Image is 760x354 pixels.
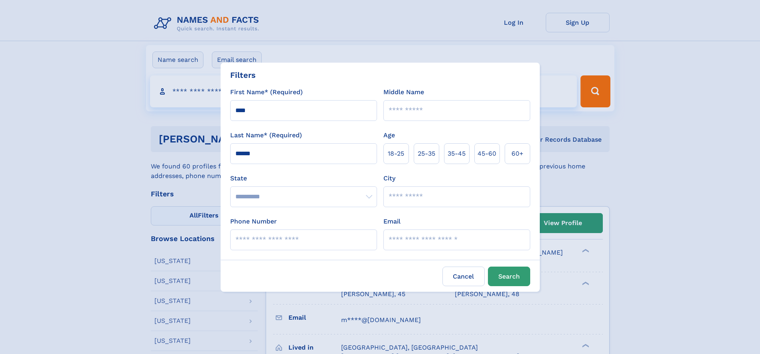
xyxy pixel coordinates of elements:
[511,149,523,158] span: 60+
[383,217,401,226] label: Email
[388,149,404,158] span: 18‑25
[230,174,377,183] label: State
[442,267,485,286] label: Cancel
[418,149,435,158] span: 25‑35
[488,267,530,286] button: Search
[448,149,466,158] span: 35‑45
[383,87,424,97] label: Middle Name
[230,69,256,81] div: Filters
[478,149,496,158] span: 45‑60
[383,174,395,183] label: City
[230,131,302,140] label: Last Name* (Required)
[383,131,395,140] label: Age
[230,87,303,97] label: First Name* (Required)
[230,217,277,226] label: Phone Number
